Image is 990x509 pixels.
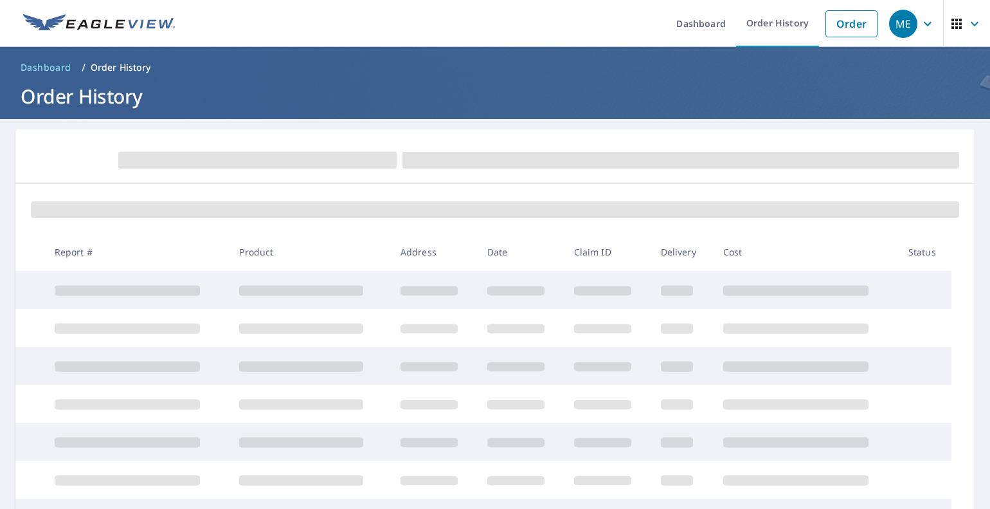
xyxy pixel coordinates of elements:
th: Date [477,233,564,271]
p: Order History [91,61,151,74]
th: Report # [44,233,230,271]
li: / [82,60,85,75]
h1: Order History [15,83,975,109]
th: Status [898,233,952,271]
span: Dashboard [21,61,71,74]
nav: breadcrumb [15,57,975,78]
th: Cost [713,233,898,271]
th: Product [229,233,390,271]
a: Dashboard [15,57,76,78]
th: Delivery [651,233,713,271]
th: Address [390,233,477,271]
th: Claim ID [564,233,651,271]
a: Order [825,10,878,37]
div: ME [889,10,917,38]
img: EV Logo [23,14,175,33]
